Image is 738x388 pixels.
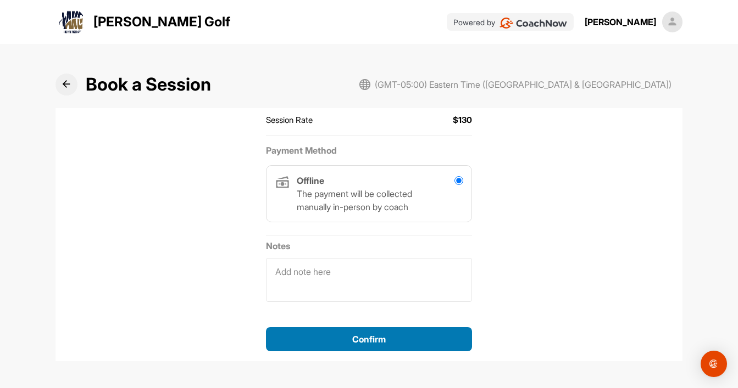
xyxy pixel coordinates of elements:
strong: Offline [297,175,324,186]
span: (GMT-05:00) Eastern Time ([GEOGRAPHIC_DATA] & [GEOGRAPHIC_DATA]) [375,78,672,91]
div: [PERSON_NAME] [585,15,656,29]
img: CoachNow [500,18,567,29]
div: $130 [453,114,472,127]
h2: Payment Method [266,145,472,156]
p: The payment will be collected manually in-person by coach [297,187,446,213]
p: Notes [266,240,472,252]
span: Confirm [352,334,386,345]
img: logo [58,9,85,35]
div: Open Intercom Messenger [701,351,727,377]
h2: Book a Session [86,71,211,98]
button: Confirm [266,327,472,351]
img: square_default-ef6cabf814de5a2bf16c804365e32c732080f9872bdf737d349900a9daf73cf9.png [662,12,683,32]
div: Session Rate [266,114,313,127]
img: Offline icon [275,175,290,190]
img: svg+xml;base64,PHN2ZyB3aWR0aD0iMjAiIGhlaWdodD0iMjAiIHZpZXdCb3g9IjAgMCAyMCAyMCIgZmlsbD0ibm9uZSIgeG... [359,79,370,90]
p: Powered by [453,16,495,28]
p: [PERSON_NAME] Golf [93,12,230,32]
